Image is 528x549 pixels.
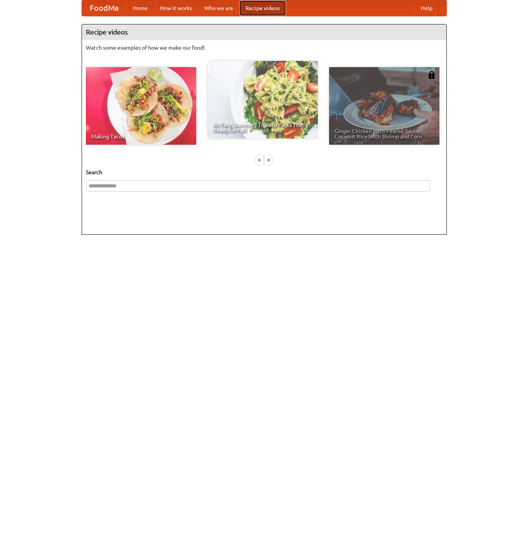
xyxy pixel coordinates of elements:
span: An Easy, Summery Tomato Pasta That's Ready for Fall [213,122,312,133]
a: Making Tacos [86,67,196,145]
div: » [265,155,272,165]
h4: Recipe videos [82,24,446,40]
a: FoodMe [82,0,127,16]
h5: Search [86,168,443,176]
span: Making Tacos [91,134,191,139]
a: An Easy, Summery Tomato Pasta That's Ready for Fall [207,61,318,139]
a: Help [415,0,439,16]
a: How it works [154,0,198,16]
a: Recipe videos [239,0,286,16]
img: 483408.png [428,71,436,79]
a: Home [127,0,154,16]
a: Who we are [198,0,239,16]
p: Watch some examples of how we make our food! [86,44,443,52]
div: « [256,155,263,165]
